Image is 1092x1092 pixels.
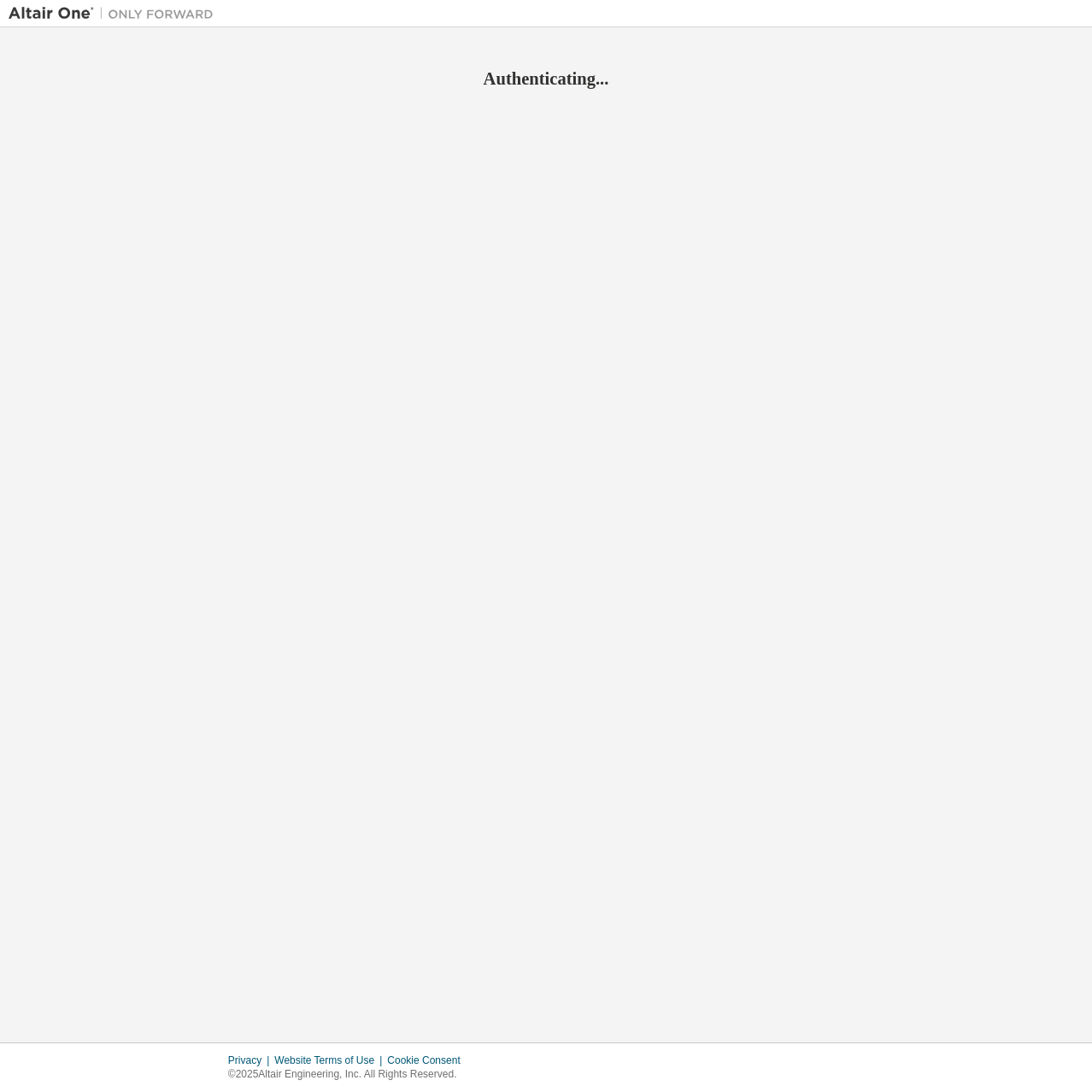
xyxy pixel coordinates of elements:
[9,5,222,22] img: Altair One
[387,1054,470,1067] div: Cookie Consent
[274,1054,387,1067] div: Website Terms of Use
[228,1067,471,1082] p: © 2025 Altair Engineering, Inc. All Rights Reserved.
[9,68,1083,90] h2: Authenticating...
[228,1054,274,1067] div: Privacy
